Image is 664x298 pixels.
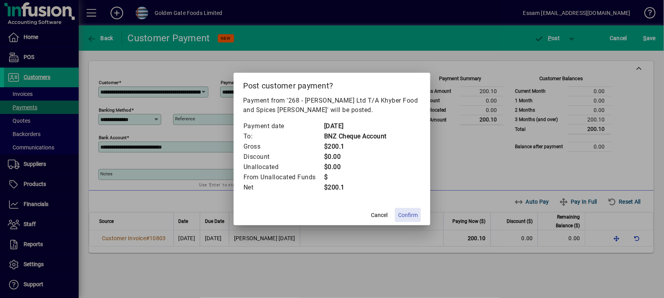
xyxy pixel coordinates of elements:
td: From Unallocated Funds [243,172,324,182]
h2: Post customer payment? [234,73,430,96]
span: Cancel [371,211,387,219]
span: Confirm [398,211,418,219]
td: $200.1 [324,182,387,193]
td: $200.1 [324,142,387,152]
button: Cancel [367,208,392,222]
td: Payment date [243,121,324,131]
td: Gross [243,142,324,152]
td: Net [243,182,324,193]
td: BNZ Cheque Account [324,131,387,142]
td: [DATE] [324,121,387,131]
p: Payment from '268 - [PERSON_NAME] Ltd T/A Khyber Food and Spices [PERSON_NAME]' will be posted. [243,96,421,115]
td: To: [243,131,324,142]
button: Confirm [395,208,421,222]
td: Unallocated [243,162,324,172]
td: $ [324,172,387,182]
td: Discount [243,152,324,162]
td: $0.00 [324,152,387,162]
td: $0.00 [324,162,387,172]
